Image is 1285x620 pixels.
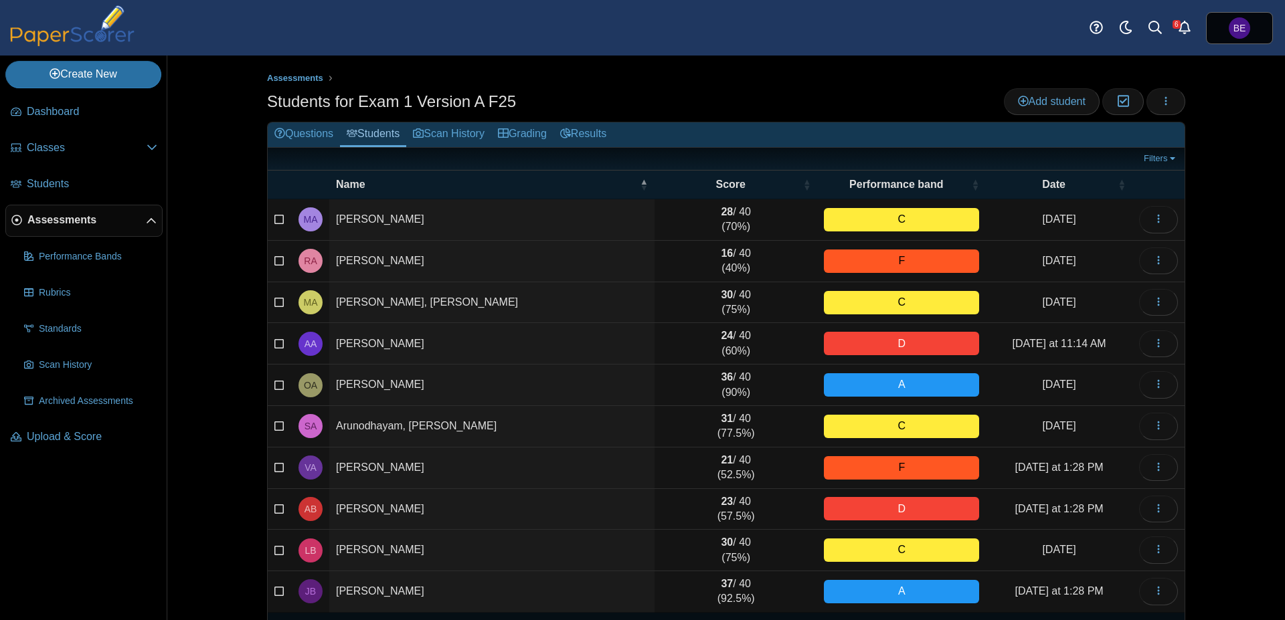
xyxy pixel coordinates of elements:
a: Assessments [264,70,327,87]
td: / 40 (92.5%) [655,571,817,613]
span: Assessments [27,213,146,227]
span: Performance band [824,177,968,192]
span: Dashboard [27,104,157,119]
a: Assessments [5,205,163,237]
span: Ben England [1229,17,1250,39]
td: / 40 (70%) [655,199,817,241]
td: [PERSON_NAME] [329,447,655,489]
td: / 40 (57.5%) [655,489,817,530]
span: Rubrics [39,286,157,300]
div: C [824,208,979,231]
time: Sep 22, 2025 at 10:40 AM [1042,255,1076,266]
span: Performance band : Activate to sort [971,178,979,191]
td: Arunodhayam, [PERSON_NAME] [329,406,655,447]
div: C [824,415,979,438]
span: Rahni Alasri [304,256,317,266]
span: Luke Braskich [305,546,316,555]
time: Sep 22, 2025 at 10:34 AM [1042,420,1076,431]
b: 30 [721,289,733,300]
span: Add student [1018,96,1086,107]
span: Owen Armstrong [304,381,317,390]
a: PaperScorer [5,37,139,48]
b: 31 [721,413,733,424]
time: Sep 22, 2025 at 10:34 AM [1042,296,1076,308]
td: [PERSON_NAME] [329,199,655,241]
img: PaperScorer [5,5,139,46]
div: F [824,456,979,480]
div: F [824,249,979,273]
span: Students [27,177,157,191]
div: D [824,497,979,520]
a: Results [553,122,613,147]
span: Score : Activate to sort [802,178,810,191]
td: [PERSON_NAME] [329,489,655,530]
span: Martha Acker [304,215,318,224]
span: Date : Activate to sort [1118,178,1126,191]
td: [PERSON_NAME] [329,365,655,406]
span: Abrahim Arif [305,339,317,348]
time: Sep 24, 2025 at 1:28 PM [1015,503,1104,514]
td: [PERSON_NAME] [329,530,655,571]
td: [PERSON_NAME] [329,571,655,613]
div: C [824,538,979,562]
span: Name : Activate to invert sorting [640,178,648,191]
td: / 40 (60%) [655,323,817,365]
b: 21 [721,454,733,466]
div: A [824,373,979,397]
time: Sep 24, 2025 at 1:28 PM [1015,585,1104,597]
td: [PERSON_NAME] [329,323,655,365]
a: Create New [5,61,161,88]
a: Students [340,122,406,147]
b: 30 [721,536,733,548]
a: Grading [491,122,553,147]
a: Ben England [1206,12,1273,44]
time: Sep 26, 2025 at 11:14 AM [1012,338,1106,349]
time: Sep 22, 2025 at 10:14 AM [1042,213,1076,225]
a: Students [5,169,163,201]
time: Sep 22, 2025 at 10:35 AM [1042,379,1076,390]
td: / 40 (40%) [655,241,817,282]
span: Michelle Antonio [304,298,318,307]
td: / 40 (75%) [655,282,817,324]
td: / 40 (77.5%) [655,406,817,447]
a: Scan History [19,349,163,381]
b: 16 [721,247,733,259]
a: Scan History [406,122,491,147]
a: Upload & Score [5,421,163,453]
a: Filters [1140,152,1181,165]
div: C [824,291,979,314]
span: Ayla Bitcon [305,504,317,514]
b: 23 [721,496,733,507]
span: Classes [27,140,147,155]
span: Ben England [1233,23,1246,33]
td: [PERSON_NAME] [329,241,655,282]
span: Valeria Avila [305,463,317,472]
a: Alerts [1170,13,1199,43]
a: Add student [1004,88,1100,115]
a: Dashboard [5,96,163,128]
span: Date [993,177,1115,192]
td: / 40 (90%) [655,365,817,406]
span: Name [336,177,637,192]
b: 36 [721,371,733,383]
span: Standards [39,322,157,336]
td: / 40 (52.5%) [655,447,817,489]
time: Sep 24, 2025 at 1:28 PM [1015,461,1104,473]
span: Performance Bands [39,250,157,264]
a: Archived Assessments [19,385,163,417]
td: / 40 (75%) [655,530,817,571]
div: A [824,580,979,603]
a: Classes [5,132,163,165]
span: Score [661,177,800,192]
a: Performance Bands [19,241,163,273]
b: 37 [721,578,733,589]
td: [PERSON_NAME], [PERSON_NAME] [329,282,655,324]
span: Sonika Arunodhayam [305,421,317,431]
b: 28 [721,206,733,217]
h1: Students for Exam 1 Version A F25 [267,90,516,113]
b: 24 [721,330,733,341]
div: D [824,332,979,355]
a: Standards [19,313,163,345]
span: Jack Brau [305,587,316,596]
span: Assessments [267,73,323,83]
